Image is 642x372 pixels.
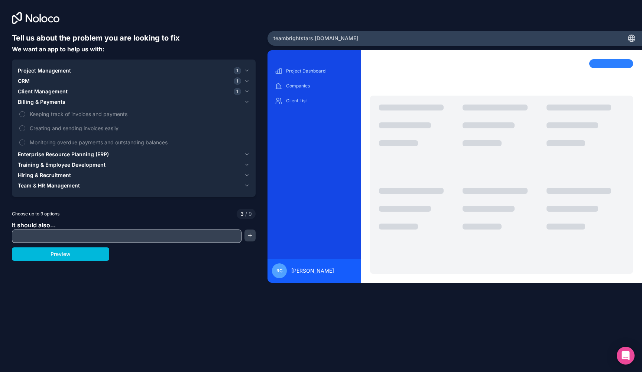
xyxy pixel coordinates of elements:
span: 1 [234,88,241,95]
span: Creating and sending invoices easily [30,124,248,132]
span: Hiring & Recruitment [18,171,71,179]
p: Companies [286,83,354,89]
button: Team & HR Management [18,180,250,191]
span: RC [276,268,283,274]
button: Preview [12,247,109,261]
span: 1 [234,77,241,85]
button: Billing & Payments [18,97,250,107]
span: Client Management [18,88,68,95]
button: Training & Employee Development [18,160,250,170]
span: Training & Employee Development [18,161,106,169]
span: / [245,211,247,217]
button: CRM1 [18,76,250,86]
span: Team & HR Management [18,182,80,189]
span: CRM [18,77,30,85]
div: Open Intercom Messenger [617,347,635,365]
button: Enterprise Resource Planning (ERP) [18,149,250,160]
p: Project Dashboard [286,68,354,74]
p: Client List [286,98,354,104]
span: [PERSON_NAME] [291,267,334,275]
span: teambrightstars .[DOMAIN_NAME] [273,35,358,42]
h6: Tell us about the problem you are looking to fix [12,33,256,43]
span: Enterprise Resource Planning (ERP) [18,151,109,158]
button: Client Management1 [18,86,250,97]
span: Project Management [18,67,71,74]
span: 9 [244,210,252,218]
span: Billing & Payments [18,98,65,106]
button: Monitoring overdue payments and outstanding balances [19,139,25,145]
span: 1 [234,67,241,74]
span: Monitoring overdue payments and outstanding balances [30,138,248,146]
button: Hiring & Recruitment [18,170,250,180]
span: It should also... [12,221,56,229]
button: Project Management1 [18,65,250,76]
span: Keeping track of invoices and payments [30,110,248,118]
button: Creating and sending invoices easily [19,125,25,131]
span: 3 [240,210,244,218]
button: Keeping track of invoices and payments [19,111,25,117]
span: We want an app to help us with: [12,45,104,53]
div: scrollable content [273,65,355,253]
span: Choose up to 9 options [12,211,59,217]
div: Billing & Payments [18,107,250,149]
